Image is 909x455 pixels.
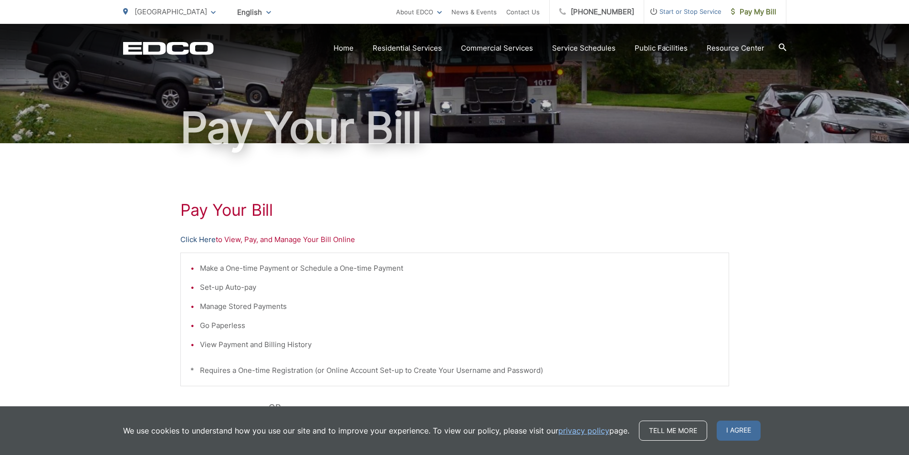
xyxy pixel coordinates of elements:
a: Home [334,42,354,54]
p: * Requires a One-time Registration (or Online Account Set-up to Create Your Username and Password) [190,365,719,376]
span: [GEOGRAPHIC_DATA] [135,7,207,16]
li: Set-up Auto-pay [200,282,719,293]
li: Manage Stored Payments [200,301,719,312]
span: I agree [717,421,761,441]
h1: Pay Your Bill [180,201,729,220]
a: Tell me more [639,421,707,441]
a: Service Schedules [552,42,616,54]
a: Commercial Services [461,42,533,54]
span: Pay My Bill [731,6,776,18]
li: Go Paperless [200,320,719,331]
p: - OR - [262,401,729,415]
a: News & Events [451,6,497,18]
a: About EDCO [396,6,442,18]
a: Resource Center [707,42,764,54]
h1: Pay Your Bill [123,104,786,152]
a: EDCD logo. Return to the homepage. [123,42,214,55]
a: Public Facilities [635,42,688,54]
a: Residential Services [373,42,442,54]
li: Make a One-time Payment or Schedule a One-time Payment [200,263,719,274]
p: We use cookies to understand how you use our site and to improve your experience. To view our pol... [123,425,629,436]
a: Contact Us [506,6,540,18]
a: Click Here [180,234,216,245]
a: privacy policy [558,425,609,436]
span: English [230,4,278,21]
p: to View, Pay, and Manage Your Bill Online [180,234,729,245]
li: View Payment and Billing History [200,339,719,350]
